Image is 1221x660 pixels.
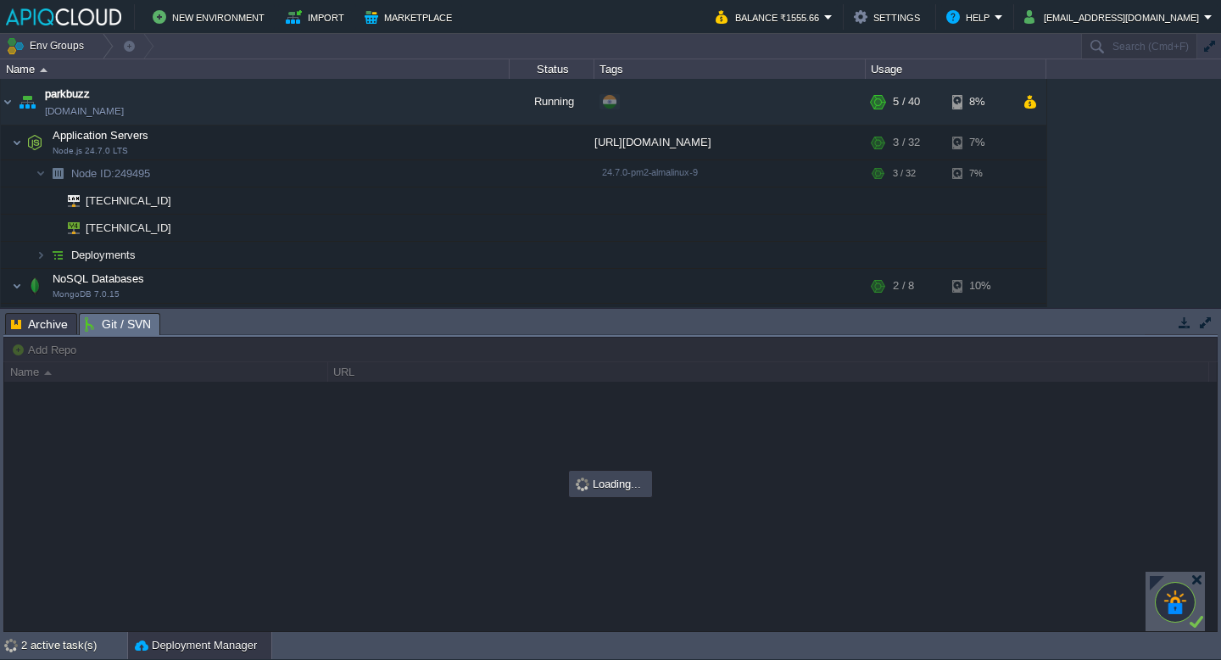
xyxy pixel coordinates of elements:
[15,79,39,125] img: AMDAwAAAACH5BAEAAAAALAAAAAABAAEAAAICRAEAOw==
[946,7,995,27] button: Help
[84,215,174,241] span: [TECHNICAL_ID]
[84,194,174,207] a: [TECHNICAL_ID]
[893,304,911,330] div: 2 / 8
[952,126,1007,159] div: 7%
[12,269,22,303] img: AMDAwAAAACH5BAEAAAAALAAAAAABAAEAAAICRAEAOw==
[510,59,594,79] div: Status
[36,160,46,187] img: AMDAwAAAACH5BAEAAAAALAAAAAABAAEAAAICRAEAOw==
[286,7,349,27] button: Import
[46,160,70,187] img: AMDAwAAAACH5BAEAAAAALAAAAAABAAEAAAICRAEAOw==
[21,632,127,659] div: 2 active task(s)
[46,215,56,241] img: AMDAwAAAACH5BAEAAAAALAAAAAABAAEAAAICRAEAOw==
[12,126,22,159] img: AMDAwAAAACH5BAEAAAAALAAAAAABAAEAAAICRAEAOw==
[602,167,698,177] span: 24.7.0-pm2-almalinux-9
[51,129,151,142] a: Application ServersNode.js 24.7.0 LTS
[56,215,80,241] img: AMDAwAAAACH5BAEAAAAALAAAAAABAAEAAAICRAEAOw==
[510,79,594,125] div: Running
[952,269,1007,303] div: 10%
[70,248,138,262] a: Deployments
[893,79,920,125] div: 5 / 40
[51,272,147,285] a: NoSQL DatabasesMongoDB 7.0.15
[6,34,90,58] button: Env Groups
[45,86,90,103] a: parkbuzz
[23,126,47,159] img: AMDAwAAAACH5BAEAAAAALAAAAAABAAEAAAICRAEAOw==
[51,271,147,286] span: NoSQL Databases
[365,7,457,27] button: Marketplace
[56,187,80,214] img: AMDAwAAAACH5BAEAAAAALAAAAAABAAEAAAICRAEAOw==
[84,221,174,234] a: [TECHNICAL_ID]
[71,167,114,180] span: Node ID:
[893,269,914,303] div: 2 / 8
[36,242,46,268] img: AMDAwAAAACH5BAEAAAAALAAAAAABAAEAAAICRAEAOw==
[46,187,56,214] img: AMDAwAAAACH5BAEAAAAALAAAAAABAAEAAAICRAEAOw==
[716,7,824,27] button: Balance ₹1555.66
[153,7,270,27] button: New Environment
[45,103,124,120] a: [DOMAIN_NAME]
[51,128,151,143] span: Application Servers
[6,8,121,25] img: APIQCloud
[2,59,509,79] div: Name
[11,314,68,334] span: Archive
[53,289,120,299] span: MongoDB 7.0.15
[84,187,174,214] span: [TECHNICAL_ID]
[952,79,1007,125] div: 8%
[40,68,47,72] img: AMDAwAAAACH5BAEAAAAALAAAAAABAAEAAAICRAEAOw==
[70,166,153,181] a: Node ID:249495
[135,637,257,654] button: Deployment Manager
[952,160,1007,187] div: 7%
[594,126,866,159] div: [URL][DOMAIN_NAME]
[571,473,650,495] div: Loading...
[893,160,916,187] div: 3 / 32
[1,79,14,125] img: AMDAwAAAACH5BAEAAAAALAAAAAABAAEAAAICRAEAOw==
[893,126,920,159] div: 3 / 32
[53,146,128,156] span: Node.js 24.7.0 LTS
[952,304,1007,330] div: 10%
[46,304,70,330] img: AMDAwAAAACH5BAEAAAAALAAAAAABAAEAAAICRAEAOw==
[854,7,925,27] button: Settings
[1024,7,1204,27] button: [EMAIL_ADDRESS][DOMAIN_NAME]
[70,166,153,181] span: 249495
[85,314,151,335] span: Git / SVN
[46,242,70,268] img: AMDAwAAAACH5BAEAAAAALAAAAAABAAEAAAICRAEAOw==
[36,304,46,330] img: AMDAwAAAACH5BAEAAAAALAAAAAABAAEAAAICRAEAOw==
[23,269,47,303] img: AMDAwAAAACH5BAEAAAAALAAAAAABAAEAAAICRAEAOw==
[595,59,865,79] div: Tags
[867,59,1045,79] div: Usage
